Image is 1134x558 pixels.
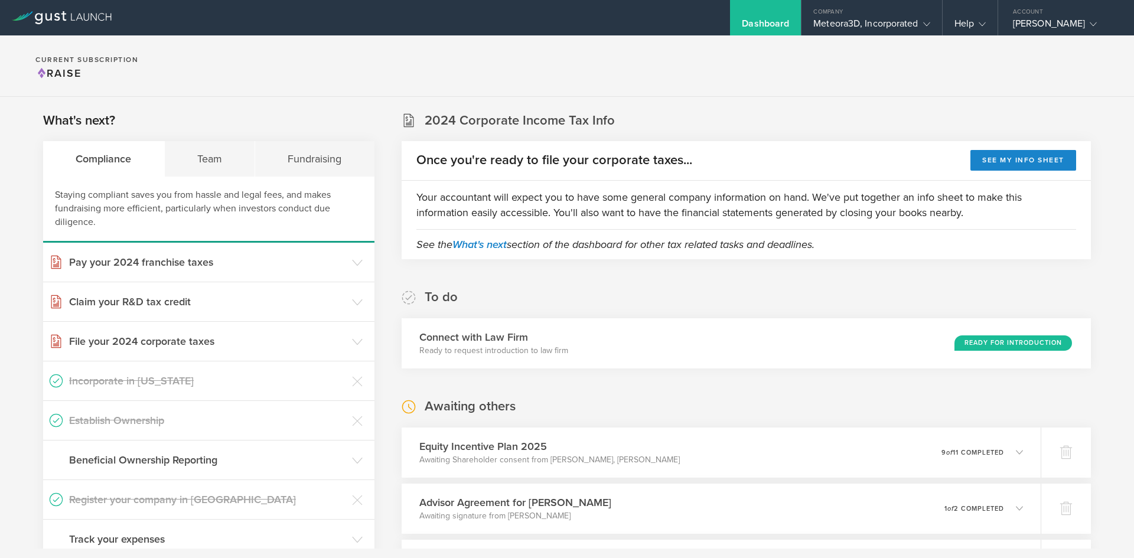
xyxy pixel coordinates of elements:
p: Awaiting Shareholder consent from [PERSON_NAME], [PERSON_NAME] [419,454,680,466]
h2: Awaiting others [425,398,516,415]
p: Ready to request introduction to law firm [419,345,568,357]
h3: Track your expenses [69,531,346,547]
h3: Register your company in [GEOGRAPHIC_DATA] [69,492,346,507]
h2: What's next? [43,112,115,129]
h3: Establish Ownership [69,413,346,428]
p: Awaiting signature from [PERSON_NAME] [419,510,611,522]
h2: To do [425,289,458,306]
div: Ready for Introduction [954,335,1072,351]
a: What's next [452,238,507,251]
div: Help [954,18,986,35]
div: Meteora3D, Incorporated [813,18,930,35]
h2: Current Subscription [35,56,138,63]
div: [PERSON_NAME] [1013,18,1113,35]
span: Raise [35,67,82,80]
em: of [947,505,954,513]
h3: Connect with Law Firm [419,329,568,345]
h3: Advisor Agreement for [PERSON_NAME] [419,495,611,510]
div: Dashboard [742,18,789,35]
h3: Beneficial Ownership Reporting [69,452,346,468]
p: 1 2 completed [944,505,1004,512]
h3: Pay your 2024 franchise taxes [69,254,346,270]
div: Staying compliant saves you from hassle and legal fees, and makes fundraising more efficient, par... [43,177,374,243]
div: Team [165,141,256,177]
div: Fundraising [255,141,374,177]
div: Compliance [43,141,165,177]
em: of [946,449,953,456]
h3: Claim your R&D tax credit [69,294,346,309]
p: 9 11 completed [941,449,1004,456]
div: Connect with Law FirmReady to request introduction to law firmReady for Introduction [402,318,1091,368]
h3: File your 2024 corporate taxes [69,334,346,349]
h2: Once you're ready to file your corporate taxes... [416,152,692,169]
button: See my info sheet [970,150,1076,171]
p: Your accountant will expect you to have some general company information on hand. We've put toget... [416,190,1076,220]
h2: 2024 Corporate Income Tax Info [425,112,615,129]
h3: Incorporate in [US_STATE] [69,373,346,389]
em: See the section of the dashboard for other tax related tasks and deadlines. [416,238,814,251]
h3: Equity Incentive Plan 2025 [419,439,680,454]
